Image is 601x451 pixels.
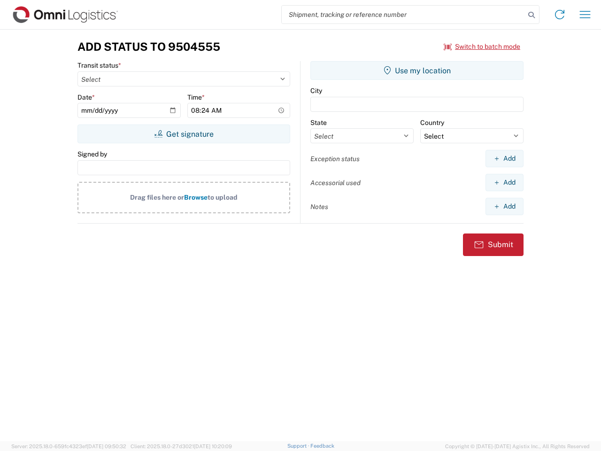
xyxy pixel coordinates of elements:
[11,443,126,449] span: Server: 2025.18.0-659fc4323ef
[131,443,232,449] span: Client: 2025.18.0-27d3021
[77,93,95,101] label: Date
[310,443,334,449] a: Feedback
[77,150,107,158] label: Signed by
[282,6,525,23] input: Shipment, tracking or reference number
[485,150,524,167] button: Add
[310,202,328,211] label: Notes
[485,198,524,215] button: Add
[310,61,524,80] button: Use my location
[420,118,444,127] label: Country
[77,40,220,54] h3: Add Status to 9504555
[77,124,290,143] button: Get signature
[310,86,322,95] label: City
[87,443,126,449] span: [DATE] 09:50:32
[444,39,520,54] button: Switch to batch mode
[194,443,232,449] span: [DATE] 10:20:09
[445,442,590,451] span: Copyright © [DATE]-[DATE] Agistix Inc., All Rights Reserved
[184,194,208,201] span: Browse
[208,194,238,201] span: to upload
[310,155,360,163] label: Exception status
[485,174,524,191] button: Add
[130,194,184,201] span: Drag files here or
[77,61,121,70] label: Transit status
[310,179,361,187] label: Accessorial used
[287,443,311,449] a: Support
[463,233,524,256] button: Submit
[187,93,205,101] label: Time
[310,118,327,127] label: State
